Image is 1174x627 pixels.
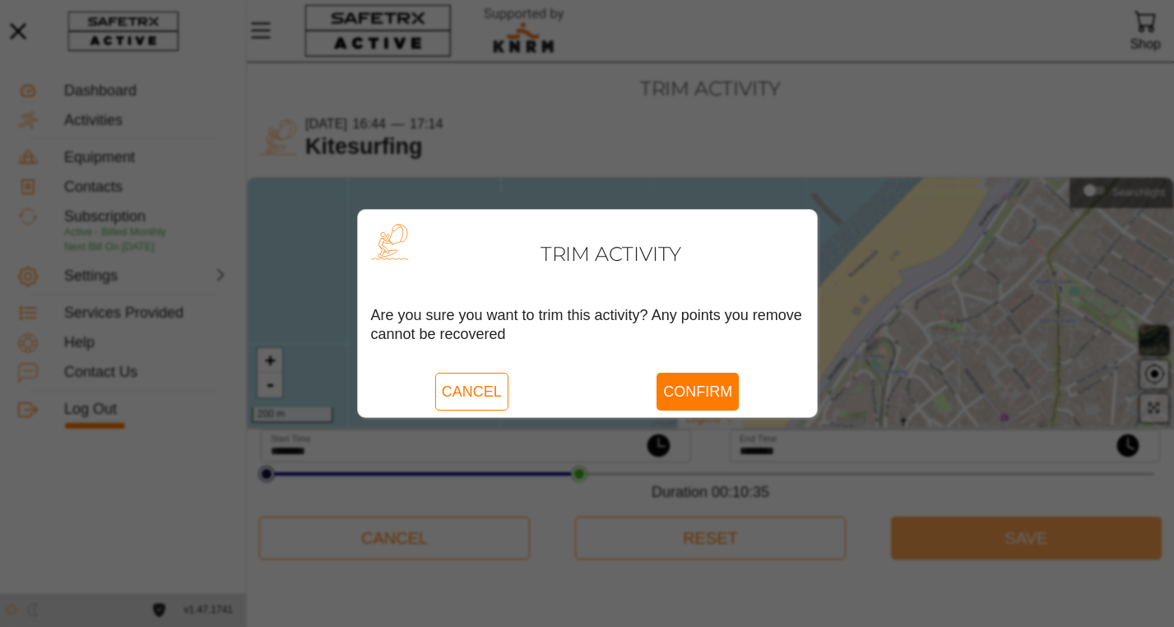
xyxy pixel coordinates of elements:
[371,306,804,353] div: Are you sure you want to trim this activity? Any points you remove cannot be recovered
[657,373,739,411] button: Confirm
[371,223,409,261] img: KITE_SURFING.svg
[435,373,508,411] button: Cancel
[419,241,804,267] h2: Trim Activity
[442,373,502,411] span: Cancel
[663,373,732,411] span: Confirm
